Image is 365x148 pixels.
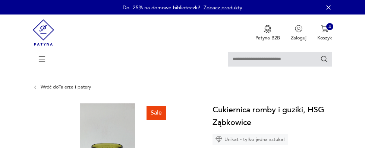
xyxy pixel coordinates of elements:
[33,15,54,51] img: Patyna - sklep z meblami i dekoracjami vintage
[264,25,271,33] img: Ikona medalu
[255,25,280,41] button: Patyna B2B
[213,134,288,145] div: Unikat - tylko jedna sztuka!
[326,23,334,30] div: 4
[317,35,332,41] p: Koszyk
[291,25,306,41] button: Zaloguj
[317,25,332,41] button: 4Koszyk
[123,4,200,11] p: Do -25% na domowe biblioteczki!
[291,35,306,41] p: Zaloguj
[321,25,328,32] img: Ikona koszyka
[255,25,280,41] a: Ikona medaluPatyna B2B
[320,55,328,63] button: Szukaj
[147,106,166,120] div: Sale
[295,25,302,32] img: Ikonka użytkownika
[255,35,280,41] p: Patyna B2B
[204,4,242,11] a: Zobacz produkty
[215,136,222,143] img: Ikona diamentu
[213,103,332,129] h1: Cukiernica romby i guziki, HSG Ząbkowice
[41,84,91,90] a: Wróć doTalerze i patery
